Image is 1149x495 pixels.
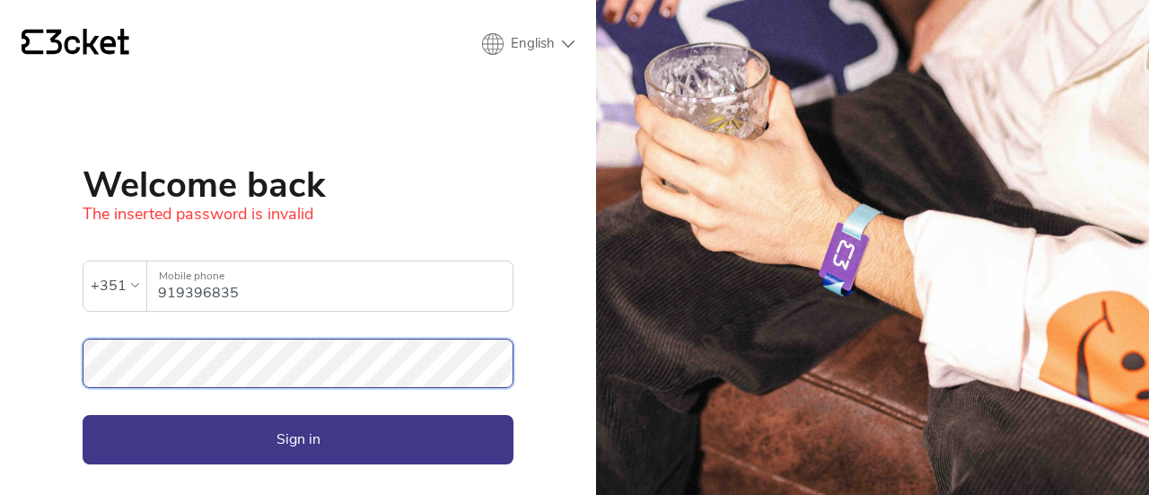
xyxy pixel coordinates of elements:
[83,203,513,225] div: The inserted password is invalid
[22,29,129,59] a: {' '}
[158,261,513,311] input: Mobile phone
[83,339,513,368] label: Password
[147,261,513,291] label: Mobile phone
[83,167,513,203] h1: Welcome back
[91,272,127,299] div: +351
[83,415,513,464] button: Sign in
[22,30,43,55] g: {' '}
